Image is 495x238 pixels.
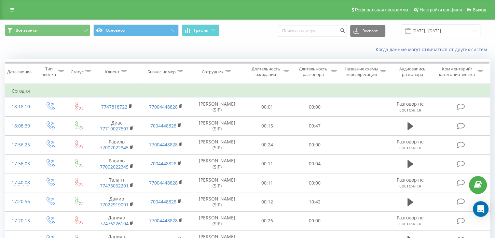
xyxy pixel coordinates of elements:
[149,141,178,148] a: 77004448828
[92,135,141,154] td: Равиль
[244,192,291,211] td: 00:12
[149,217,178,224] a: 77004448828
[100,144,129,151] a: 77002022345
[12,157,29,170] div: 17:56:03
[191,97,244,116] td: [PERSON_NAME] (SIP)
[291,154,338,173] td: 00:04
[344,66,378,77] div: Название схемы переадресации
[150,123,176,129] a: 7004448828
[291,116,338,135] td: 00:47
[397,177,424,189] span: Разговор не состоялся
[100,183,129,189] a: 77473062201
[376,46,490,52] a: Когда данные могут отличаться от других систем
[150,199,176,205] a: 7004448828
[438,66,476,77] div: Комментарий/категория звонка
[150,160,176,167] a: 7004448828
[100,164,129,170] a: 77002022345
[92,211,141,230] td: Данияр
[16,28,37,33] span: Все звонки
[355,7,408,12] span: Реферальная программа
[105,69,119,75] div: Клиент
[419,7,462,12] span: Настройки профиля
[149,180,178,186] a: 77004448828
[12,195,29,208] div: 17:20:56
[100,220,129,227] a: 77476226104
[149,104,178,110] a: 77004448828
[244,116,291,135] td: 00:15
[191,173,244,192] td: [PERSON_NAME] (SIP)
[191,154,244,173] td: [PERSON_NAME] (SIP)
[202,69,224,75] div: Сотрудник
[397,215,424,227] span: Разговор не состоялся
[92,192,141,211] td: Дамир
[12,120,29,132] div: 18:08:39
[191,135,244,154] td: [PERSON_NAME] (SIP)
[291,192,338,211] td: 10:42
[92,173,141,192] td: Талант
[71,69,84,75] div: Статус
[291,211,338,230] td: 00:00
[12,215,29,227] div: 17:20:13
[473,201,488,217] div: Open Intercom Messenger
[244,211,291,230] td: 00:26
[191,211,244,230] td: [PERSON_NAME] (SIP)
[278,25,347,37] input: Поиск по номеру
[393,66,432,77] div: Аудиозапись разговора
[182,24,219,36] button: График
[100,201,129,208] a: 77022919001
[101,104,127,110] a: 7747818722
[12,176,29,189] div: 17:40:08
[7,69,32,75] div: Дата звонка
[92,154,141,173] td: Равиль
[291,135,338,154] td: 00:00
[12,100,29,113] div: 18:18:10
[5,84,490,97] td: Сегодня
[291,97,338,116] td: 00:00
[244,135,291,154] td: 00:24
[350,25,385,37] button: Экспорт
[244,97,291,116] td: 00:01
[5,24,90,36] button: Все звонки
[244,154,291,173] td: 00:11
[397,101,424,113] span: Разговор не состоялся
[147,69,176,75] div: Бизнес номер
[194,28,208,33] span: График
[41,66,56,77] div: Тип звонка
[191,192,244,211] td: [PERSON_NAME] (SIP)
[100,126,129,132] a: 77719027507
[297,66,329,77] div: Длительность разговора
[291,173,338,192] td: 00:00
[93,24,179,36] button: Основной
[92,116,141,135] td: Диас
[250,66,282,77] div: Длительность ожидания
[397,139,424,151] span: Разговор не состоялся
[191,116,244,135] td: [PERSON_NAME] (SIP)
[12,139,29,151] div: 17:56:25
[244,173,291,192] td: 00:11
[473,7,486,12] span: Выход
